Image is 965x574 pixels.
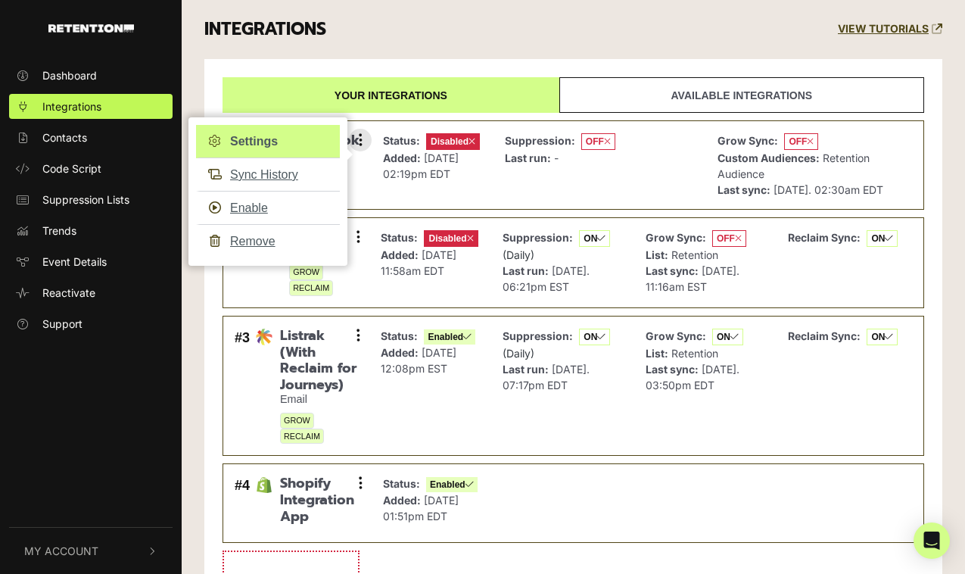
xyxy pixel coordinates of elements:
[256,329,272,345] img: Listrak (With Reclaim for Journeys)
[9,218,173,243] a: Trends
[718,151,820,164] strong: Custom Audiences:
[383,477,420,490] strong: Status:
[503,248,534,261] span: (Daily)
[42,316,82,332] span: Support
[867,329,898,345] span: ON
[235,476,250,531] div: #4
[646,329,706,342] strong: Grow Sync:
[554,151,559,164] span: -
[718,134,778,147] strong: Grow Sync:
[9,156,173,181] a: Code Script
[503,264,549,277] strong: Last run:
[503,347,534,360] span: (Daily)
[381,248,456,277] span: [DATE] 11:58am EDT
[718,183,770,196] strong: Last sync:
[671,347,718,360] span: Retention
[9,187,173,212] a: Suppression Lists
[223,77,559,113] a: Your integrations
[42,223,76,239] span: Trends
[280,413,314,429] span: GROW
[42,285,95,301] span: Reactivate
[196,158,340,192] a: Sync History
[503,231,573,244] strong: Suppression:
[196,191,340,225] a: Enable
[712,230,746,247] span: OFF
[774,183,883,196] span: [DATE]. 02:30am EDT
[718,151,870,180] span: Retention Audience
[383,494,421,507] strong: Added:
[579,329,610,345] span: ON
[579,230,610,247] span: ON
[788,329,861,342] strong: Reclaim Sync:
[48,24,134,33] img: Retention.com
[24,543,98,559] span: My Account
[9,63,173,88] a: Dashboard
[426,477,478,492] span: Enabled
[784,133,818,150] span: OFF
[280,476,360,525] span: Shopify Integration App
[381,248,419,261] strong: Added:
[646,264,699,277] strong: Last sync:
[867,230,898,247] span: ON
[503,329,573,342] strong: Suppression:
[503,264,590,293] span: [DATE]. 06:21pm EST
[196,224,340,258] a: Remove
[280,328,358,393] span: Listrak (With Reclaim for Journeys)
[9,125,173,150] a: Contacts
[426,133,480,150] span: Disabled
[381,329,418,342] strong: Status:
[9,280,173,305] a: Reactivate
[505,134,575,147] strong: Suppression:
[381,346,419,359] strong: Added:
[42,192,129,207] span: Suppression Lists
[280,393,358,406] small: Email
[424,329,475,345] span: Enabled
[42,161,101,176] span: Code Script
[381,231,418,244] strong: Status:
[9,249,173,274] a: Event Details
[383,151,421,164] strong: Added:
[671,248,718,261] span: Retention
[280,429,324,445] span: RECLAIM
[9,94,173,119] a: Integrations
[838,23,942,36] a: VIEW TUTORIALS
[289,280,333,296] span: RECLAIM
[42,254,107,270] span: Event Details
[42,98,101,114] span: Integrations
[424,230,478,247] span: Disabled
[712,329,743,345] span: ON
[503,363,549,376] strong: Last run:
[42,67,97,83] span: Dashboard
[581,133,615,150] span: OFF
[235,328,250,444] div: #3
[788,231,861,244] strong: Reclaim Sync:
[256,477,272,494] img: Shopify Integration App
[204,19,326,40] h3: INTEGRATIONS
[505,151,551,164] strong: Last run:
[646,363,699,376] strong: Last sync:
[196,125,340,158] a: Settings
[646,264,739,293] span: [DATE]. 11:16am EST
[646,248,668,261] strong: List:
[42,129,87,145] span: Contacts
[646,347,668,360] strong: List:
[646,231,706,244] strong: Grow Sync:
[383,134,420,147] strong: Status:
[289,264,323,280] span: GROW
[9,528,173,574] button: My Account
[914,523,950,559] div: Open Intercom Messenger
[9,311,173,336] a: Support
[383,151,459,180] span: [DATE] 02:19pm EDT
[559,77,924,113] a: Available integrations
